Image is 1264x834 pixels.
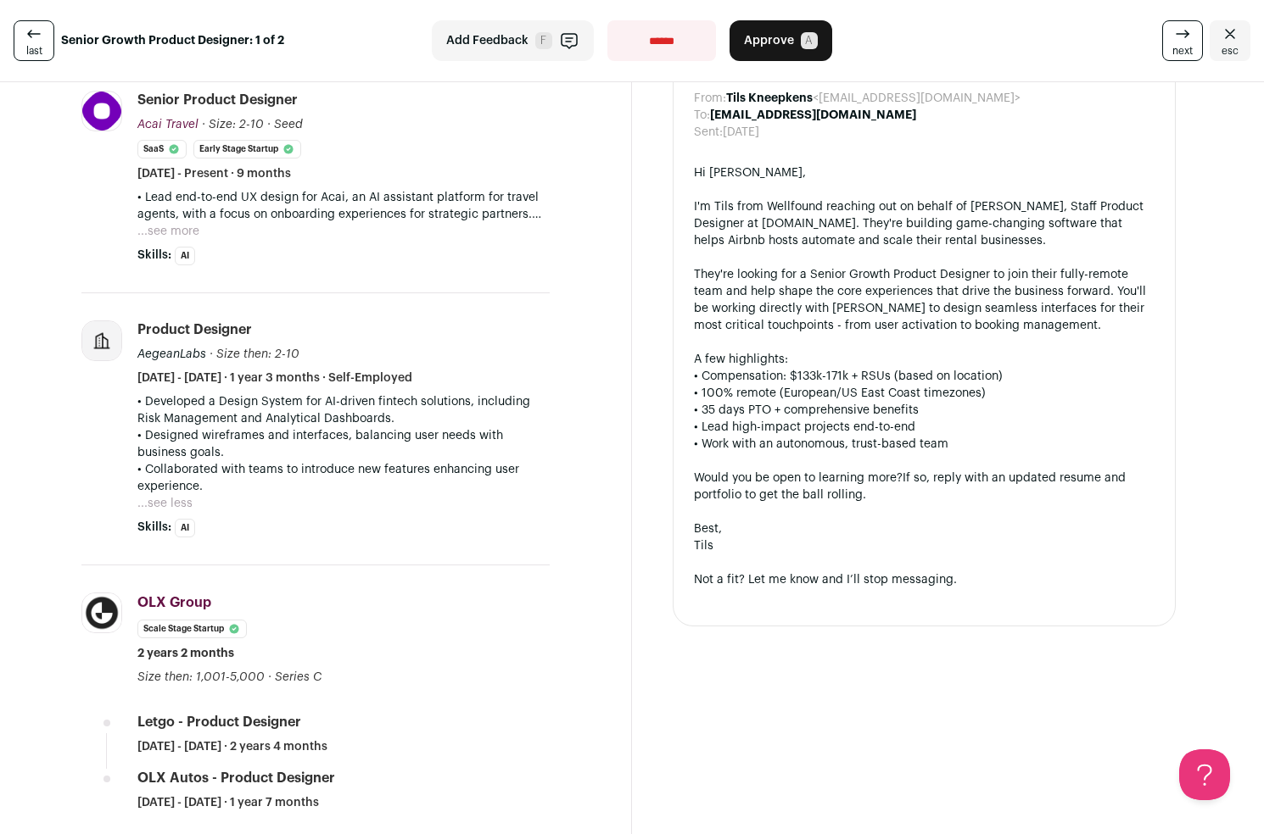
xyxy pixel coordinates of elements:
[274,119,303,131] span: Seed
[137,645,234,662] span: 2 years 2 months
[1210,20,1250,61] a: Close
[26,44,42,58] span: last
[82,593,121,632] img: 17d1a8d7c9dd512d809312ea8e1a4a239ec3b4ef7f56254ddba4d0d1b07a5daa.jpg
[82,92,121,131] img: 72e2982992ecb43affc65826121f5bbb8658b9753680390ed583fffc05f5a895.png
[694,436,1155,453] div: • Work with an autonomous, trust-based team
[694,402,1155,419] div: • 35 days PTO + comprehensive benefits
[694,164,1155,181] div: Hi [PERSON_NAME],
[432,20,594,61] button: Add Feedback F
[175,247,195,265] li: AI
[137,427,550,461] p: • Designed wireframes and interfaces, balancing user needs with business goals.
[694,520,1155,537] div: Best,
[1172,44,1193,58] span: next
[694,198,1155,249] div: I'm Tils from Wellfound reaching out on behalf of [PERSON_NAME], Staff Product Designer at [DOMAI...
[137,495,193,512] button: ...see less
[14,20,54,61] a: last
[535,32,552,49] span: F
[726,90,1021,107] dd: <[EMAIL_ADDRESS][DOMAIN_NAME]>
[137,223,199,240] button: ...see more
[726,92,813,104] b: Tils Kneepkens
[694,571,1155,588] div: Not a fit? Let me know and I’ll stop messaging.
[710,109,916,121] b: [EMAIL_ADDRESS][DOMAIN_NAME]
[137,91,298,109] div: Senior Product Designer
[202,119,264,131] span: · Size: 2-10
[137,794,319,811] span: [DATE] - [DATE] · 1 year 7 months
[1162,20,1203,61] a: next
[694,368,1155,385] div: • Compensation: $133k-171k + RSUs (based on location)
[694,537,1155,554] div: Tils
[137,461,550,495] p: • Collaborated with teams to introduce new features enhancing user experience.
[137,713,301,731] div: letgo - Product Designer
[61,32,284,49] strong: Senior Growth Product Designer: 1 of 2
[694,472,1126,501] span: If so, reply with an updated resume and portfolio to get the ball rolling.
[694,385,1155,402] div: • 100% remote (European/US East Coast timezones)
[210,348,299,360] span: · Size then: 2-10
[1179,749,1230,800] iframe: Help Scout Beacon - Open
[137,189,550,223] p: • Lead end-to-end UX design for Acai, an AI assistant platform for travel agents, with a focus on...
[275,671,322,683] span: Series C
[801,32,818,49] span: A
[694,124,723,141] dt: Sent:
[137,119,199,131] span: Acai Travel
[175,519,195,537] li: AI
[82,321,121,360] img: company-logo-placeholder-414d4e2ec0e2ddebbe968bf319fdfe5acfe0c9b87f798d344e800bc9a89632a0.png
[446,32,529,49] span: Add Feedback
[137,620,247,638] li: Scale Stage Startup
[694,351,1155,368] div: A few highlights:
[137,247,171,264] span: Skills:
[744,32,794,49] span: Approve
[137,140,187,158] li: SaaS
[137,370,412,386] span: [DATE] - [DATE] · 1 year 3 months · Self-Employed
[1222,44,1239,58] span: esc
[137,519,171,536] span: Skills:
[723,124,759,141] dd: [DATE]
[193,140,301,158] li: Early Stage Startup
[694,419,1155,436] div: • Lead high-impact projects end-to-end
[137,393,550,427] p: • Developed a Design System for AI-driven fintech solutions, including Risk Management and Analyt...
[694,470,1155,503] div: Would you be open to learning more?
[137,165,291,182] span: [DATE] - Present · 9 months
[137,769,335,787] div: OLX Autos - Product Designer
[137,738,327,755] span: [DATE] - [DATE] · 2 years 4 months
[730,20,832,61] button: Approve A
[694,266,1155,334] div: They're looking for a Senior Growth Product Designer to join their fully-remote team and help sha...
[137,320,252,339] div: Product Designer
[268,669,271,686] span: ·
[694,90,726,107] dt: From:
[137,348,206,360] span: AegeanLabs
[137,596,211,609] span: OLX Group
[694,107,710,124] dt: To:
[137,671,265,683] span: Size then: 1,001-5,000
[267,116,271,133] span: ·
